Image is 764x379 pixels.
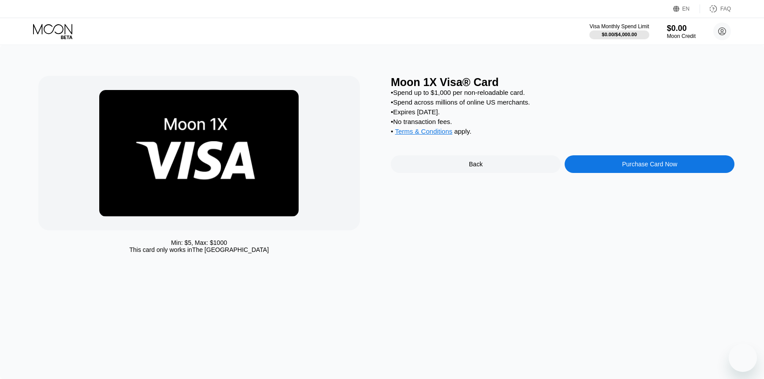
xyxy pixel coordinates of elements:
[391,108,734,116] div: • Expires [DATE].
[720,6,731,12] div: FAQ
[469,161,483,168] div: Back
[391,118,734,125] div: • No transaction fees.
[673,4,700,13] div: EN
[391,98,734,106] div: • Spend across millions of online US merchants.
[395,128,452,137] div: Terms & Conditions
[729,344,757,372] iframe: Button to launch messaging window
[700,4,731,13] div: FAQ
[395,128,452,135] span: Terms & Conditions
[391,89,734,96] div: • Spend up to $1,000 per non-reloadable card.
[602,32,637,37] div: $0.00 / $4,000.00
[589,23,649,30] div: Visa Monthly Spend Limit
[391,155,561,173] div: Back
[622,161,677,168] div: Purchase Card Now
[667,24,696,39] div: $0.00Moon Credit
[589,23,649,39] div: Visa Monthly Spend Limit$0.00/$4,000.00
[565,155,734,173] div: Purchase Card Now
[171,239,227,246] div: Min: $ 5 , Max: $ 1000
[391,76,734,89] div: Moon 1X Visa® Card
[129,246,269,253] div: This card only works in The [GEOGRAPHIC_DATA]
[682,6,690,12] div: EN
[667,24,696,33] div: $0.00
[391,128,734,137] div: • apply .
[667,33,696,39] div: Moon Credit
